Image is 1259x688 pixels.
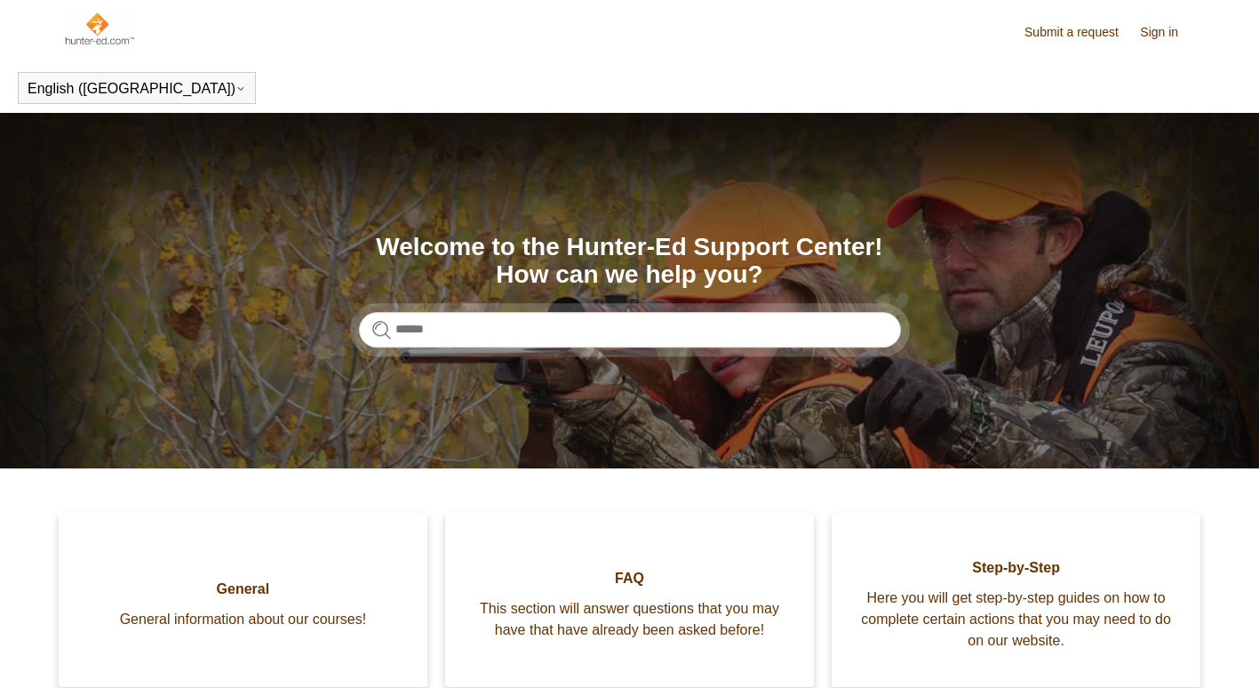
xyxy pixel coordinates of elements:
[59,513,427,687] a: General General information about our courses!
[445,513,814,687] a: FAQ This section will answer questions that you may have that have already been asked before!
[85,579,401,600] span: General
[359,312,901,348] input: Search
[1140,23,1196,42] a: Sign in
[359,234,901,289] h1: Welcome to the Hunter-Ed Support Center! How can we help you?
[1024,23,1136,42] a: Submit a request
[832,513,1200,687] a: Step-by-Step Here you will get step-by-step guides on how to complete certain actions that you ma...
[28,81,246,97] button: English ([GEOGRAPHIC_DATA])
[858,588,1174,652] span: Here you will get step-by-step guides on how to complete certain actions that you may need to do ...
[472,598,787,641] span: This section will answer questions that you may have that have already been asked before!
[858,557,1174,579] span: Step-by-Step
[472,568,787,589] span: FAQ
[1144,628,1247,675] div: Chat Support
[85,609,401,630] span: General information about our courses!
[63,11,135,46] img: Hunter-Ed Help Center home page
